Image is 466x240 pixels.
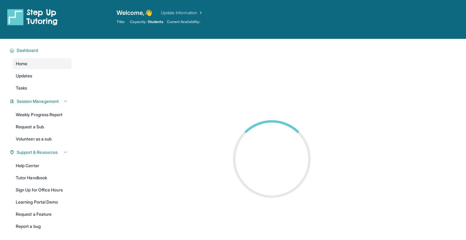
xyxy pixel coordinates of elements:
[16,61,27,67] span: Home
[16,73,32,79] span: Updates
[12,221,72,232] a: Report a bug
[12,172,72,183] a: Tutor Handbook
[12,134,72,144] a: Volunteer as a sub
[12,197,72,208] a: Learning Portal Demo
[7,8,58,25] img: logo
[16,85,27,91] span: Tasks
[12,209,72,220] a: Request a Feature
[14,47,68,53] button: Dashboard
[116,8,152,17] span: Welcome, 👋
[161,10,203,16] a: Update Information
[12,58,72,69] a: Home
[12,121,72,132] a: Request a Sub
[12,160,72,171] a: Help Center
[167,19,200,24] span: Current Availability:
[17,47,38,53] span: Dashboard
[148,19,163,24] span: Students
[116,19,125,24] span: Title:
[14,98,68,104] button: Session Management
[17,149,58,155] span: Support & Resources
[17,98,59,104] span: Session Management
[12,109,72,120] a: Weekly Progress Report
[197,10,203,16] img: Chevron Right
[12,70,72,81] a: Updates
[12,184,72,195] a: Sign Up for Office Hours
[130,19,147,24] span: Capacity:
[14,149,68,155] button: Support & Resources
[12,83,72,93] a: Tasks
